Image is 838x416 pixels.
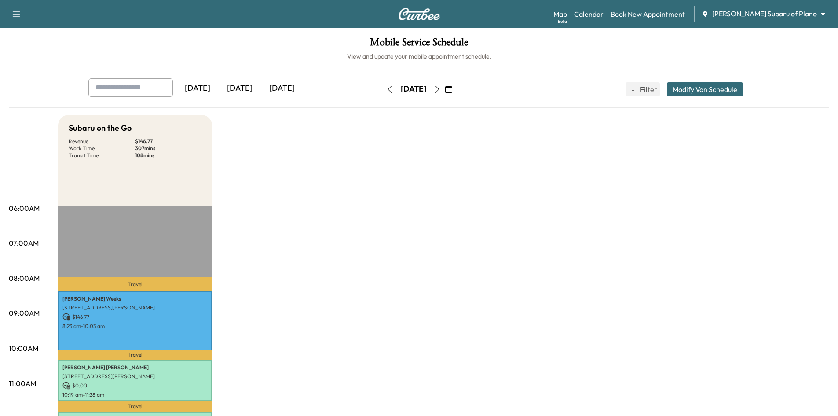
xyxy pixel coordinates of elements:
[9,343,38,353] p: 10:00AM
[9,308,40,318] p: 09:00AM
[62,382,208,390] p: $ 0.00
[58,350,212,360] p: Travel
[712,9,817,19] span: [PERSON_NAME] Subaru of Plano
[176,78,219,99] div: [DATE]
[69,145,135,152] p: Work Time
[398,8,440,20] img: Curbee Logo
[553,9,567,19] a: MapBeta
[58,401,212,412] p: Travel
[9,37,829,52] h1: Mobile Service Schedule
[62,304,208,311] p: [STREET_ADDRESS][PERSON_NAME]
[69,138,135,145] p: Revenue
[62,323,208,330] p: 8:23 am - 10:03 am
[9,52,829,61] h6: View and update your mobile appointment schedule.
[9,238,39,248] p: 07:00AM
[261,78,303,99] div: [DATE]
[626,82,660,96] button: Filter
[135,152,201,159] p: 108 mins
[640,84,656,95] span: Filter
[558,18,567,25] div: Beta
[62,313,208,321] p: $ 146.77
[611,9,685,19] a: Book New Appointment
[9,273,40,283] p: 08:00AM
[219,78,261,99] div: [DATE]
[667,82,743,96] button: Modify Van Schedule
[135,138,201,145] p: $ 146.77
[58,277,212,291] p: Travel
[62,373,208,380] p: [STREET_ADDRESS][PERSON_NAME]
[62,391,208,398] p: 10:19 am - 11:28 am
[69,122,132,134] h5: Subaru on the Go
[401,84,426,95] div: [DATE]
[62,295,208,302] p: [PERSON_NAME] Weeks
[9,203,40,214] p: 06:00AM
[62,364,208,371] p: [PERSON_NAME] [PERSON_NAME]
[574,9,604,19] a: Calendar
[69,152,135,159] p: Transit Time
[135,145,201,152] p: 307 mins
[9,378,36,389] p: 11:00AM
